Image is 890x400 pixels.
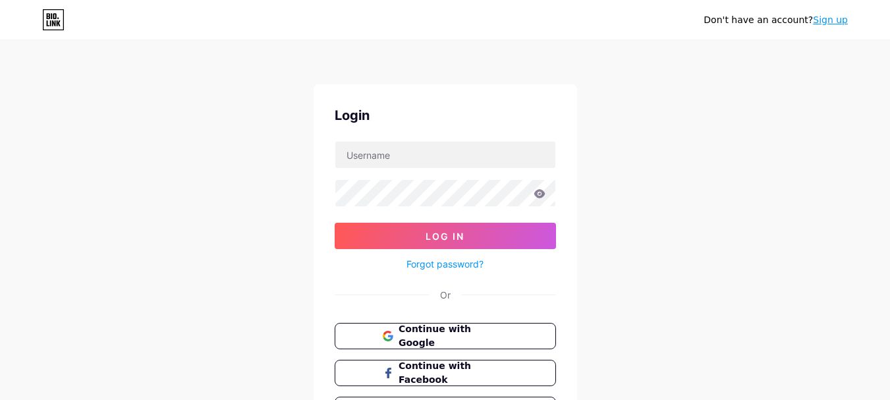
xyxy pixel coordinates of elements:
[406,257,484,271] a: Forgot password?
[335,223,556,249] button: Log In
[440,288,451,302] div: Or
[335,105,556,125] div: Login
[399,359,507,387] span: Continue with Facebook
[335,323,556,349] button: Continue with Google
[426,231,464,242] span: Log In
[399,322,507,350] span: Continue with Google
[704,13,848,27] div: Don't have an account?
[335,360,556,386] button: Continue with Facebook
[813,14,848,25] a: Sign up
[335,142,555,168] input: Username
